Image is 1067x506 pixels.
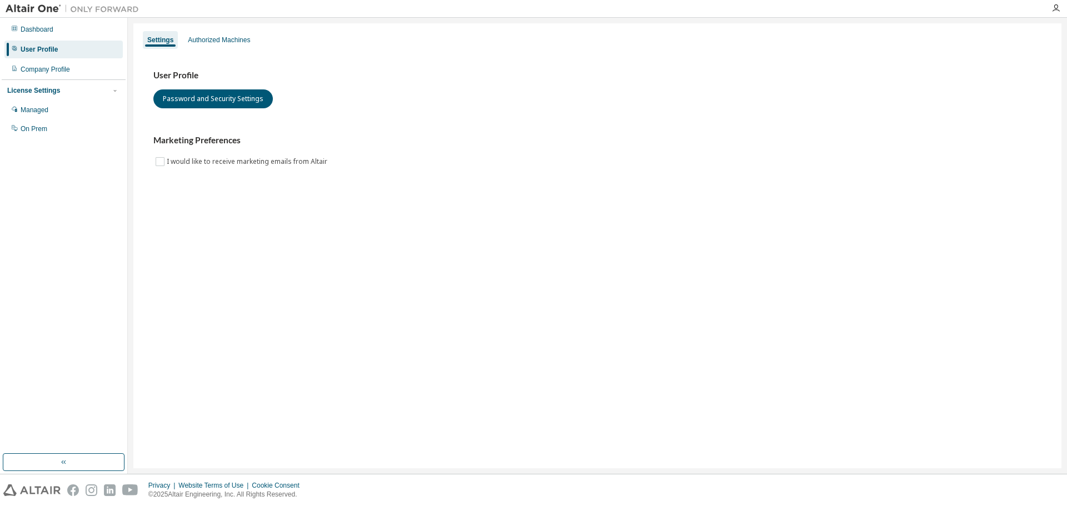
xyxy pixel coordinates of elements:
h3: User Profile [153,70,1041,81]
div: Dashboard [21,25,53,34]
div: On Prem [21,124,47,133]
button: Password and Security Settings [153,89,273,108]
img: Altair One [6,3,144,14]
p: © 2025 Altair Engineering, Inc. All Rights Reserved. [148,490,306,499]
div: Authorized Machines [188,36,250,44]
div: User Profile [21,45,58,54]
div: Privacy [148,481,178,490]
div: Company Profile [21,65,70,74]
img: altair_logo.svg [3,484,61,496]
img: linkedin.svg [104,484,116,496]
div: Cookie Consent [252,481,306,490]
label: I would like to receive marketing emails from Altair [167,155,330,168]
img: instagram.svg [86,484,97,496]
div: Settings [147,36,173,44]
div: Website Terms of Use [178,481,252,490]
div: License Settings [7,86,60,95]
img: youtube.svg [122,484,138,496]
h3: Marketing Preferences [153,135,1041,146]
img: facebook.svg [67,484,79,496]
div: Managed [21,106,48,114]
